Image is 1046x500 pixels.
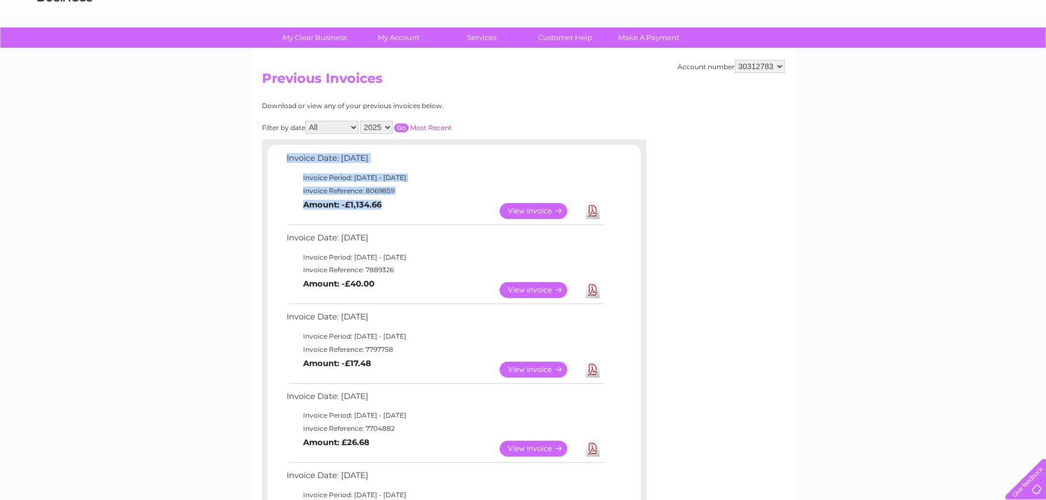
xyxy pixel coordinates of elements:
[678,60,785,73] div: Account number
[839,5,915,19] a: 0333 014 3131
[303,279,374,289] b: Amount: -£40.00
[500,203,580,219] a: View
[262,102,550,110] div: Download or view any of your previous invoices below.
[284,171,605,184] td: Invoice Period: [DATE] - [DATE]
[284,468,605,488] td: Invoice Date: [DATE]
[284,310,605,330] td: Invoice Date: [DATE]
[284,330,605,343] td: Invoice Period: [DATE] - [DATE]
[500,441,580,457] a: View
[284,251,605,264] td: Invoice Period: [DATE] - [DATE]
[284,231,605,251] td: Invoice Date: [DATE]
[500,282,580,298] a: View
[911,47,944,55] a: Telecoms
[500,362,580,378] a: View
[410,123,452,132] a: Most Recent
[262,71,785,92] h2: Previous Invoices
[950,47,966,55] a: Blog
[284,151,605,171] td: Invoice Date: [DATE]
[880,47,904,55] a: Energy
[586,441,600,457] a: Download
[284,184,605,198] td: Invoice Reference: 8069859
[853,47,874,55] a: Water
[437,27,527,48] a: Services
[520,27,611,48] a: Customer Help
[262,121,550,134] div: Filter by date
[353,27,444,48] a: My Account
[303,200,382,210] b: Amount: -£1,134.66
[586,203,600,219] a: Download
[284,343,605,356] td: Invoice Reference: 7797758
[284,263,605,277] td: Invoice Reference: 7889326
[284,422,605,435] td: Invoice Reference: 7704882
[303,437,370,447] b: Amount: £26.68
[270,27,360,48] a: My Clear Business
[603,27,694,48] a: Make A Payment
[586,282,600,298] a: Download
[1010,47,1036,55] a: Log out
[264,6,783,53] div: Clear Business is a trading name of Verastar Limited (registered in [GEOGRAPHIC_DATA] No. 3667643...
[586,362,600,378] a: Download
[284,389,605,409] td: Invoice Date: [DATE]
[303,358,371,368] b: Amount: -£17.48
[37,29,93,62] img: logo.png
[973,47,1000,55] a: Contact
[284,409,605,422] td: Invoice Period: [DATE] - [DATE]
